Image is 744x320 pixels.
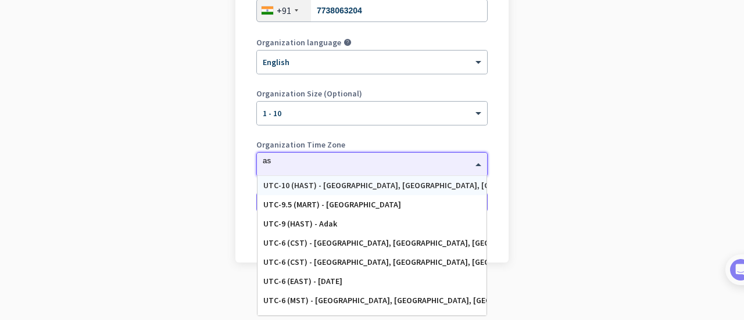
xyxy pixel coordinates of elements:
[256,38,341,46] label: Organization language
[263,181,481,190] div: UTC-10 (HAST) - [GEOGRAPHIC_DATA], [GEOGRAPHIC_DATA], [GEOGRAPHIC_DATA], [GEOGRAPHIC_DATA]
[277,5,291,16] div: +91
[263,219,481,229] div: UTC-9 (HAST) - Adak
[263,257,481,267] div: UTC-6 (CST) - [GEOGRAPHIC_DATA], [GEOGRAPHIC_DATA], [GEOGRAPHIC_DATA][PERSON_NAME], Moose Jaw
[256,192,488,213] button: Create Organization
[257,176,487,315] div: Options List
[256,233,488,242] div: Go back
[344,38,352,46] i: help
[263,276,481,286] div: UTC-6 (EAST) - [DATE]
[256,89,488,98] label: Organization Size (Optional)
[263,200,481,210] div: UTC-9.5 (MART) - [GEOGRAPHIC_DATA]
[263,238,481,248] div: UTC-6 (CST) - [GEOGRAPHIC_DATA], [GEOGRAPHIC_DATA], [GEOGRAPHIC_DATA], [GEOGRAPHIC_DATA]
[263,296,481,305] div: UTC-6 (MST) - [GEOGRAPHIC_DATA], [GEOGRAPHIC_DATA], [GEOGRAPHIC_DATA], [US_STATE][GEOGRAPHIC_DATA]
[256,141,488,149] label: Organization Time Zone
